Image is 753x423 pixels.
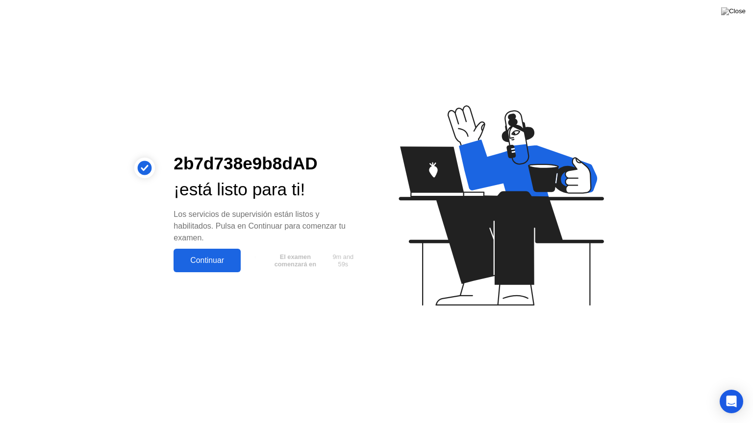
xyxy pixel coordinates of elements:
[246,251,361,270] button: El examen comenzará en9m and 59s
[174,209,361,244] div: Los servicios de supervisión están listos y habilitados. Pulsa en Continuar para comenzar tu examen.
[174,151,361,177] div: 2b7d738e9b8dAD
[329,253,357,268] span: 9m and 59s
[176,256,238,265] div: Continuar
[720,390,743,413] div: Open Intercom Messenger
[174,177,361,203] div: ¡está listo para ti!
[721,7,746,15] img: Close
[174,249,241,272] button: Continuar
